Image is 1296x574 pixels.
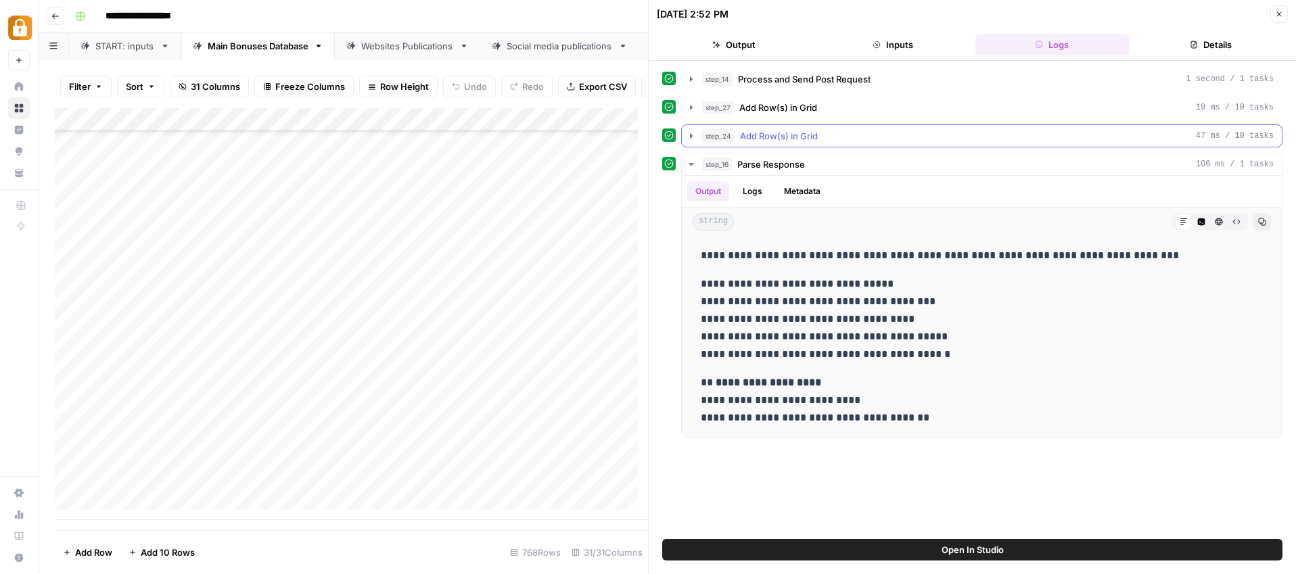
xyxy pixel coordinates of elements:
[8,547,30,569] button: Help + Support
[657,34,810,55] button: Output
[8,97,30,119] a: Browse
[682,68,1282,90] button: 1 second / 1 tasks
[117,76,164,97] button: Sort
[505,542,566,563] div: 768 Rows
[501,76,553,97] button: Redo
[8,504,30,525] a: Usage
[8,11,30,45] button: Workspace: Adzz
[738,72,871,86] span: Process and Send Post Request
[682,125,1282,147] button: 47 ms / 10 tasks
[558,76,636,97] button: Export CSV
[522,80,544,93] span: Redo
[95,39,155,53] div: START: inputs
[816,34,969,55] button: Inputs
[579,80,627,93] span: Export CSV
[60,76,112,97] button: Filter
[55,542,120,563] button: Add Row
[975,34,1129,55] button: Logs
[1196,101,1274,114] span: 19 ms / 10 tasks
[662,539,1282,560] button: Open In Studio
[682,153,1282,175] button: 106 ms / 1 tasks
[480,32,639,59] a: Social media publications
[1196,158,1274,170] span: 106 ms / 1 tasks
[126,80,143,93] span: Sort
[702,158,732,171] span: step_16
[254,76,354,97] button: Freeze Columns
[8,525,30,547] a: Learning Hub
[8,482,30,504] a: Settings
[739,101,817,114] span: Add Row(s) in Grid
[8,162,30,184] a: Your Data
[181,32,335,59] a: Main Bonuses Database
[8,119,30,141] a: Insights
[737,158,805,171] span: Parse Response
[69,80,91,93] span: Filter
[359,76,438,97] button: Row Height
[776,181,829,201] button: Metadata
[69,32,181,59] a: START: inputs
[702,129,735,143] span: step_24
[507,39,613,53] div: Social media publications
[120,542,203,563] button: Add 10 Rows
[942,543,1004,556] span: Open In Studio
[8,141,30,162] a: Opportunities
[8,16,32,40] img: Adzz Logo
[361,39,454,53] div: Websites Publications
[380,80,429,93] span: Row Height
[687,181,729,201] button: Output
[740,129,818,143] span: Add Row(s) in Grid
[1186,73,1274,85] span: 1 second / 1 tasks
[1196,130,1274,142] span: 47 ms / 10 tasks
[702,101,734,114] span: step_27
[693,213,734,231] span: string
[8,76,30,97] a: Home
[208,39,308,53] div: Main Bonuses Database
[75,546,112,559] span: Add Row
[1134,34,1288,55] button: Details
[335,32,480,59] a: Websites Publications
[657,7,728,21] div: [DATE] 2:52 PM
[170,76,249,97] button: 31 Columns
[191,80,240,93] span: 31 Columns
[682,176,1282,437] div: 106 ms / 1 tasks
[275,80,345,93] span: Freeze Columns
[639,32,826,59] a: another grid: extracted sources
[464,80,487,93] span: Undo
[141,546,195,559] span: Add 10 Rows
[443,76,496,97] button: Undo
[735,181,770,201] button: Logs
[566,542,648,563] div: 31/31 Columns
[702,72,733,86] span: step_14
[682,97,1282,118] button: 19 ms / 10 tasks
